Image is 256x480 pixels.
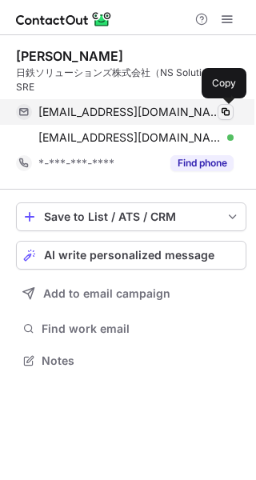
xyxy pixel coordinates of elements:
span: Add to email campaign [43,287,170,300]
span: Find work email [42,322,240,336]
button: Reveal Button [170,155,234,171]
button: Notes [16,350,246,372]
div: 日鉄ソリューションズ株式会社（NS Solutions） - SRE [16,66,246,94]
div: [PERSON_NAME] [16,48,123,64]
span: [EMAIL_ADDRESS][DOMAIN_NAME] [38,105,222,119]
span: AI write personalized message [44,249,214,262]
button: Add to email campaign [16,279,246,308]
button: AI write personalized message [16,241,246,270]
span: Notes [42,354,240,368]
img: ContactOut v5.3.10 [16,10,112,29]
span: [EMAIL_ADDRESS][DOMAIN_NAME] [38,130,222,145]
button: Find work email [16,318,246,340]
div: Save to List / ATS / CRM [44,210,218,223]
button: save-profile-one-click [16,202,246,231]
